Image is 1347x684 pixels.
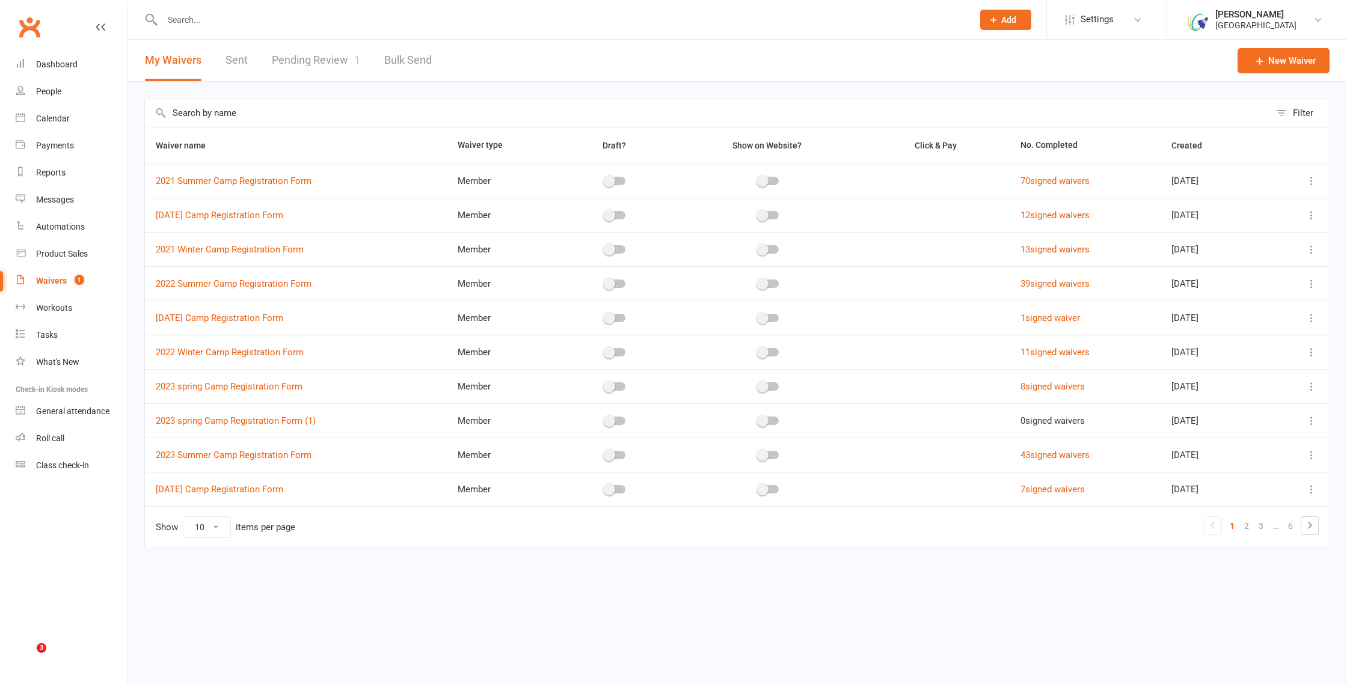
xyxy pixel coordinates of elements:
a: Dashboard [16,51,127,78]
img: thumb_image1667311610.png [1185,8,1209,32]
iframe: Intercom live chat [12,643,41,672]
a: 8signed waivers [1020,381,1085,392]
span: 1 [75,275,84,285]
div: Reports [36,168,66,177]
a: 1 [1225,518,1239,534]
span: Draft? [603,141,626,150]
a: 7signed waivers [1020,484,1085,495]
button: Show on Website? [722,138,815,153]
a: Workouts [16,295,127,322]
td: [DATE] [1161,232,1269,266]
a: 2023 Summer Camp Registration Form [156,450,311,460]
a: 70signed waivers [1020,176,1090,186]
a: Messages [16,186,127,213]
button: Add [980,10,1031,30]
div: Dashboard [36,60,78,69]
td: [DATE] [1161,472,1269,506]
div: People [36,87,61,96]
div: Waivers [36,276,67,286]
a: Roll call [16,425,127,452]
div: Roll call [36,433,64,443]
a: Bulk Send [384,40,432,81]
td: [DATE] [1161,335,1269,369]
span: Show on Website? [732,141,802,150]
td: Member [447,163,558,198]
a: 2021 Winter Camp Registration Form [156,244,304,255]
a: Pending Review1 [272,40,360,81]
td: Member [447,198,558,232]
a: 2023 spring Camp Registration Form [156,381,302,392]
a: Class kiosk mode [16,452,127,479]
a: 3 [1254,518,1268,534]
span: Settings [1081,6,1114,33]
div: Automations [36,222,85,231]
a: Product Sales [16,240,127,267]
div: [PERSON_NAME] [1215,9,1296,20]
a: New Waiver [1238,48,1330,73]
input: Search by name [145,99,1270,127]
a: 11signed waivers [1020,347,1090,358]
span: Click & Pay [915,141,957,150]
button: Filter [1270,99,1330,127]
td: [DATE] [1161,266,1269,301]
td: Member [447,369,558,403]
a: Automations [16,213,127,240]
a: 1signed waiver [1020,313,1080,323]
a: Clubworx [14,12,44,42]
a: 13signed waivers [1020,244,1090,255]
div: Calendar [36,114,70,123]
a: Payments [16,132,127,159]
span: 1 [354,53,360,66]
div: Product Sales [36,249,88,258]
td: Member [447,403,558,438]
span: Add [1001,15,1016,25]
a: … [1268,518,1283,534]
td: [DATE] [1161,403,1269,438]
button: My Waivers [145,40,201,81]
td: Member [447,472,558,506]
a: People [16,78,127,105]
th: No. Completed [1010,127,1161,163]
button: Created [1171,138,1215,153]
span: 0 signed waivers [1020,415,1085,426]
button: Click & Pay [904,138,970,153]
a: 2 [1239,518,1254,534]
a: Sent [226,40,248,81]
td: Member [447,301,558,335]
a: 39signed waivers [1020,278,1090,289]
div: Tasks [36,330,58,340]
a: 2022 Winter Camp Registration Form [156,347,304,358]
div: Show [156,516,295,538]
div: Workouts [36,303,72,313]
td: [DATE] [1161,198,1269,232]
a: Tasks [16,322,127,349]
input: Search... [159,11,965,28]
a: 43signed waivers [1020,450,1090,460]
span: Created [1171,141,1215,150]
div: What's New [36,357,79,367]
div: Class check-in [36,460,89,470]
div: [GEOGRAPHIC_DATA] [1215,20,1296,31]
button: Draft? [592,138,639,153]
div: items per page [236,522,295,533]
a: [DATE] Camp Registration Form [156,484,283,495]
a: 2022 Summer Camp Registration Form [156,278,311,289]
td: Member [447,438,558,472]
a: 6 [1283,518,1298,534]
button: Waiver name [156,138,219,153]
td: [DATE] [1161,369,1269,403]
a: 12signed waivers [1020,210,1090,221]
td: [DATE] [1161,301,1269,335]
a: Reports [16,159,127,186]
a: Calendar [16,105,127,132]
div: Messages [36,195,74,204]
span: Waiver name [156,141,219,150]
div: Filter [1293,106,1313,120]
th: Waiver type [447,127,558,163]
td: [DATE] [1161,438,1269,472]
a: Waivers 1 [16,267,127,295]
td: [DATE] [1161,163,1269,198]
div: Payments [36,141,74,150]
div: General attendance [36,406,109,416]
a: [DATE] Camp Registration Form [156,210,283,221]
